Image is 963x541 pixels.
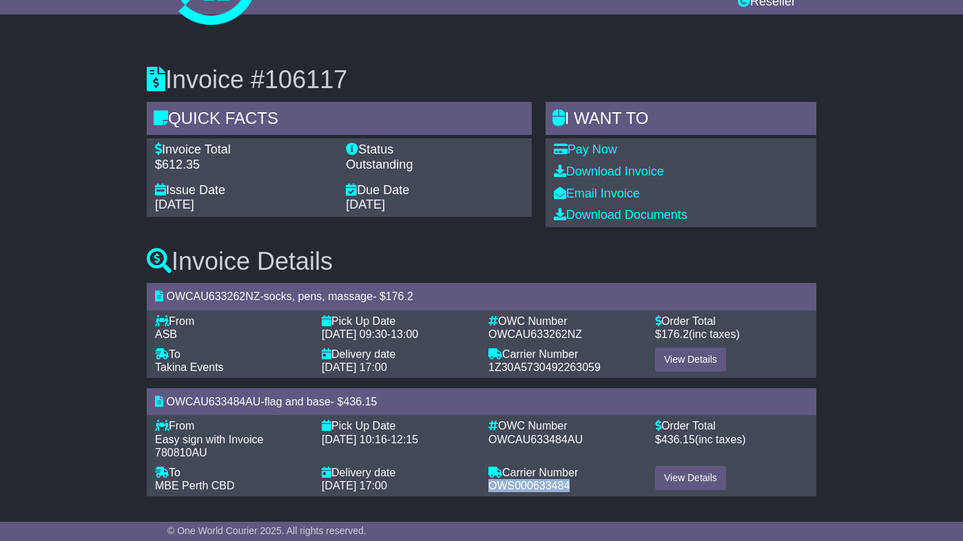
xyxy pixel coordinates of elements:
div: [DATE] [155,198,332,213]
h3: Invoice #106117 [147,66,816,94]
span: OWS000633484 [488,480,570,491]
div: Delivery date [322,466,475,479]
a: View Details [655,348,726,372]
div: Issue Date [155,183,332,198]
span: [DATE] 17:00 [322,480,387,491]
div: Pick Up Date [322,419,475,432]
div: Carrier Number [488,348,641,361]
div: Order Total [655,419,808,432]
div: I WANT to [546,102,816,139]
a: Download Invoice [554,165,664,178]
div: $ (inc taxes) [655,328,808,341]
div: $ (inc taxes) [655,433,808,446]
span: ASB [155,328,177,340]
div: Carrier Number [488,466,641,479]
div: - [322,433,475,446]
span: © One World Courier 2025. All rights reserved. [167,525,366,536]
div: - [322,328,475,341]
span: OWCAU633484AU [488,434,583,445]
div: $612.35 [155,158,332,173]
span: Takina Events [155,361,224,373]
span: 436.15 [661,434,695,445]
div: Invoice Total [155,142,332,158]
span: 176.2 [661,328,689,340]
div: Pick Up Date [322,315,475,328]
span: 12:15 [391,434,418,445]
span: [DATE] 10:16 [322,434,387,445]
div: Quick Facts [147,102,532,139]
h3: Invoice Details [147,248,816,275]
a: Pay Now [554,142,617,156]
span: [DATE] 09:30 [322,328,387,340]
div: - - $ [147,388,816,415]
span: flag and base [265,396,331,407]
span: 1Z30A5730492263059 [488,361,601,373]
div: To [155,466,308,479]
div: To [155,348,308,361]
div: OWC Number [488,419,641,432]
span: socks, pens, massage [264,290,373,302]
span: [DATE] 17:00 [322,361,387,373]
div: From [155,419,308,432]
span: OWCAU633262NZ [488,328,582,340]
div: [DATE] [346,198,523,213]
span: MBE Perth CBD [155,480,235,491]
div: - - $ [147,283,816,310]
span: Easy sign with Invoice 780810AU [155,434,263,458]
span: OWCAU633484AU [166,396,260,407]
span: 436.15 [343,396,377,407]
div: Outstanding [346,158,523,173]
span: OWCAU633262NZ [166,290,260,302]
div: OWC Number [488,315,641,328]
span: 176.2 [386,290,413,302]
div: Delivery date [322,348,475,361]
span: 13:00 [391,328,418,340]
div: Due Date [346,183,523,198]
a: Download Documents [554,208,687,222]
div: Status [346,142,523,158]
a: View Details [655,466,726,490]
a: Email Invoice [554,187,640,200]
div: From [155,315,308,328]
div: Order Total [655,315,808,328]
